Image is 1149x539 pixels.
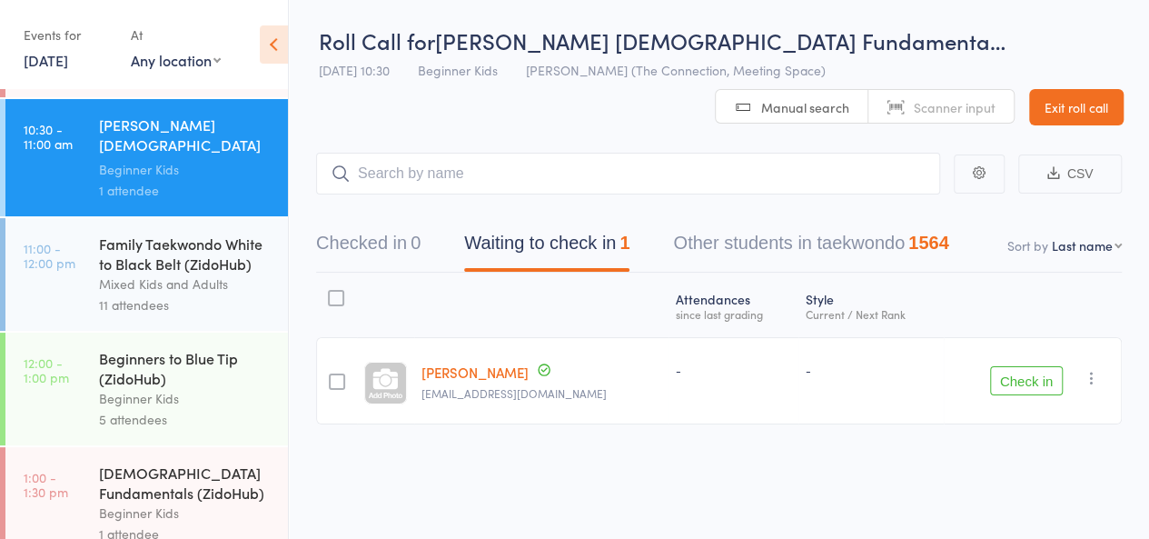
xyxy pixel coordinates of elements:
[806,362,937,377] div: -
[806,308,937,320] div: Current / Next Rank
[24,122,73,151] time: 10:30 - 11:00 am
[676,362,791,377] div: -
[99,234,272,274] div: Family Taekwondo White to Black Belt (ZidoHub)
[673,224,948,272] button: Other students in taekwondo1564
[99,409,272,430] div: 5 attendees
[99,274,272,294] div: Mixed Kids and Adults
[99,115,272,159] div: [PERSON_NAME] [DEMOGRAPHIC_DATA] Fundamentals
[418,61,498,79] span: Beginner Kids
[421,387,661,400] small: Christinawuaussie@hotmail.com
[421,363,529,382] a: [PERSON_NAME]
[990,366,1063,395] button: Check in
[411,233,421,253] div: 0
[798,281,945,329] div: Style
[316,224,421,272] button: Checked in0
[319,25,435,55] span: Roll Call for
[619,233,629,253] div: 1
[99,503,272,524] div: Beginner Kids
[24,50,68,70] a: [DATE]
[676,308,791,320] div: since last grading
[99,388,272,409] div: Beginner Kids
[316,153,940,195] input: Search by name
[1052,236,1113,255] div: Last name
[24,470,68,499] time: 1:00 - 1:30 pm
[131,50,221,70] div: Any location
[526,61,826,79] span: [PERSON_NAME] (The Connection, Meeting Space)
[24,20,113,50] div: Events for
[435,25,1005,55] span: [PERSON_NAME] [DEMOGRAPHIC_DATA] Fundamenta…
[99,180,272,201] div: 1 attendee
[99,348,272,388] div: Beginners to Blue Tip (ZidoHub)
[24,241,75,270] time: 11:00 - 12:00 pm
[464,224,629,272] button: Waiting to check in1
[5,99,288,216] a: 10:30 -11:00 am[PERSON_NAME] [DEMOGRAPHIC_DATA] FundamentalsBeginner Kids1 attendee
[1029,89,1124,125] a: Exit roll call
[1018,155,1122,194] button: CSV
[669,281,798,329] div: Atten­dances
[99,463,272,503] div: [DEMOGRAPHIC_DATA] Fundamentals (ZidoHub)
[319,61,390,79] span: [DATE] 10:30
[908,233,949,253] div: 1564
[24,355,69,384] time: 12:00 - 1:00 pm
[131,20,221,50] div: At
[1007,236,1048,255] label: Sort by
[914,98,995,116] span: Scanner input
[99,294,272,315] div: 11 attendees
[761,98,849,116] span: Manual search
[5,218,288,331] a: 11:00 -12:00 pmFamily Taekwondo White to Black Belt (ZidoHub)Mixed Kids and Adults11 attendees
[99,159,272,180] div: Beginner Kids
[5,333,288,445] a: 12:00 -1:00 pmBeginners to Blue Tip (ZidoHub)Beginner Kids5 attendees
